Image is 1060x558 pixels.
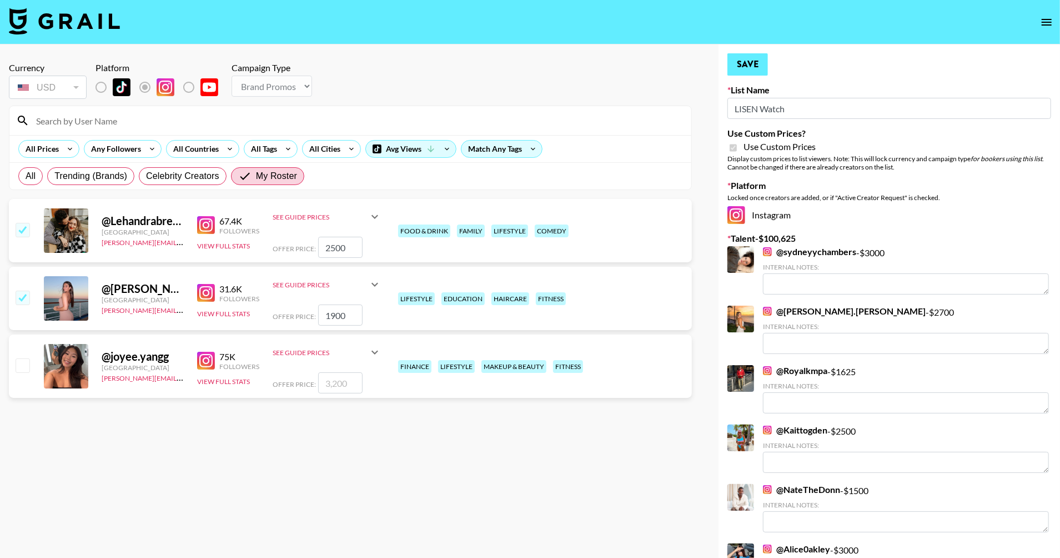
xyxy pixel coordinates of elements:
div: See Guide Prices [273,271,381,298]
input: 2,200 [318,305,363,326]
span: Use Custom Prices [743,141,816,152]
div: - $ 1500 [763,484,1049,532]
a: [PERSON_NAME][EMAIL_ADDRESS][PERSON_NAME][DOMAIN_NAME] [102,304,319,315]
span: Offer Price: [273,380,316,388]
div: Locked once creators are added, or if "Active Creator Request" is checked. [727,193,1051,202]
div: family [457,225,485,237]
span: Offer Price: [273,312,316,321]
div: List locked to Instagram. [96,76,227,99]
input: Search by User Name [29,112,685,129]
span: My Roster [256,170,297,183]
a: @[PERSON_NAME].[PERSON_NAME] [763,306,926,317]
div: - $ 2500 [763,425,1049,473]
img: Instagram [197,216,215,234]
div: See Guide Prices [273,213,368,221]
img: Instagram [763,307,772,316]
div: lifestyle [398,292,435,305]
div: Match Any Tags [461,141,542,157]
img: Instagram [763,366,772,375]
input: 3,200 [318,372,363,393]
a: @Kaittogden [763,425,827,436]
div: lifestyle [438,360,475,373]
div: - $ 1625 [763,365,1049,413]
div: fitness [536,292,566,305]
div: All Countries [167,141,221,157]
div: [GEOGRAPHIC_DATA] [102,296,184,304]
a: @Royalkmpa [763,365,827,376]
div: - $ 2700 [763,306,1049,354]
div: Internal Notes: [763,501,1049,509]
div: [GEOGRAPHIC_DATA] [102,363,184,372]
div: Internal Notes: [763,382,1049,390]
button: View Full Stats [197,377,250,386]
div: fitness [553,360,583,373]
span: Offer Price: [273,245,316,253]
div: See Guide Prices [273,348,368,357]
img: Instagram [727,206,745,224]
div: All Cities [303,141,343,157]
div: comedy [535,225,569,237]
img: Instagram [197,284,215,302]
div: @ Lehandrabreanne [102,214,184,228]
div: Followers [219,362,259,371]
a: @NateTheDonn [763,484,840,495]
div: Internal Notes: [763,322,1049,331]
label: List Name [727,84,1051,96]
span: Celebrity Creators [146,170,219,183]
div: 31.6K [219,283,259,295]
div: @ joyee.yangg [102,350,184,363]
div: Avg Views [366,141,456,157]
label: Use Custom Prices? [727,128,1051,139]
div: haircare [491,292,529,305]
div: Instagram [727,206,1051,224]
div: Followers [219,295,259,303]
div: Currency [9,62,87,73]
button: Save [727,53,768,76]
img: Instagram [763,426,772,435]
img: Instagram [763,247,772,256]
div: - $ 3000 [763,246,1049,295]
a: [PERSON_NAME][EMAIL_ADDRESS][PERSON_NAME][DOMAIN_NAME] [102,236,319,247]
div: 75K [219,351,259,362]
div: USD [11,78,84,97]
label: Talent - $ 100,625 [727,233,1051,244]
div: See Guide Prices [273,203,381,230]
div: lifestyle [491,225,528,237]
img: TikTok [113,78,130,96]
button: open drawer [1036,11,1058,33]
div: Campaign Type [232,62,312,73]
input: 3,000 [318,237,363,258]
img: YouTube [200,78,218,96]
div: 67.4K [219,216,259,227]
div: Internal Notes: [763,263,1049,271]
div: All Prices [19,141,61,157]
div: makeup & beauty [481,360,546,373]
div: education [441,292,485,305]
button: View Full Stats [197,242,250,250]
img: Instagram [763,545,772,554]
a: @Alice0akley [763,544,830,555]
img: Instagram [197,352,215,370]
div: finance [398,360,431,373]
div: food & drink [398,225,450,237]
label: Platform [727,180,1051,191]
div: Any Followers [84,141,143,157]
img: Instagram [763,485,772,494]
div: Currency is locked to USD [9,73,87,101]
button: View Full Stats [197,310,250,318]
div: Display custom prices to list viewers. Note: This will lock currency and campaign type . Cannot b... [727,155,1051,171]
span: Trending (Brands) [54,170,127,183]
a: @sydneyychambers [763,246,856,257]
div: All Tags [244,141,279,157]
em: for bookers using this list [971,155,1042,163]
div: See Guide Prices [273,281,368,289]
div: [GEOGRAPHIC_DATA] [102,228,184,236]
a: [PERSON_NAME][EMAIL_ADDRESS][PERSON_NAME][DOMAIN_NAME] [102,372,319,382]
div: @ [PERSON_NAME].sepanic [102,282,184,296]
img: Grail Talent [9,8,120,34]
img: Instagram [157,78,174,96]
div: Followers [219,227,259,235]
div: Platform [96,62,227,73]
div: Internal Notes: [763,441,1049,450]
div: See Guide Prices [273,339,381,366]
